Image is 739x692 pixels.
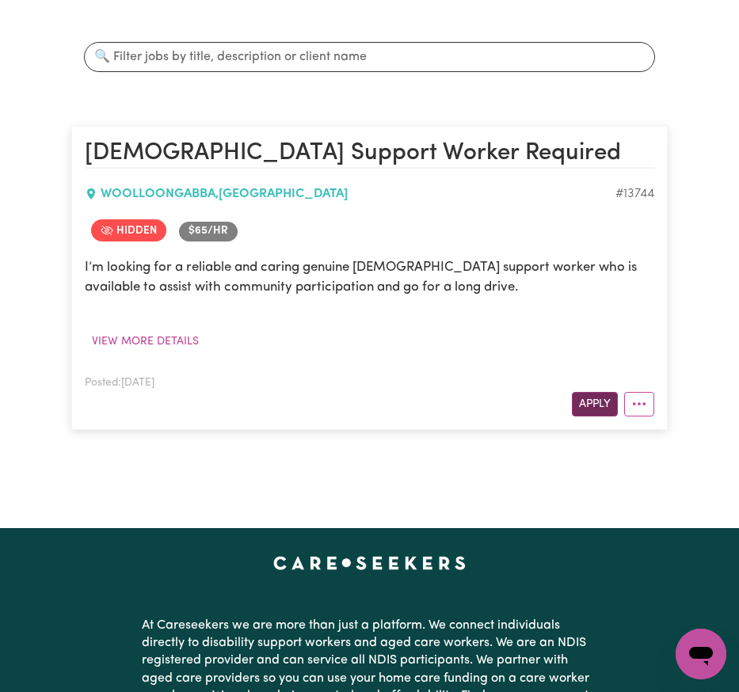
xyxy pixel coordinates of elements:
button: More options [624,392,654,416]
button: Apply for job [572,392,618,416]
input: 🔍 Filter jobs by title, description or client name [84,42,656,72]
span: Job is hidden [91,219,166,241]
p: I’m looking for a reliable and caring genuine [DEMOGRAPHIC_DATA] support worker who is available ... [85,257,655,297]
h2: Male Support Worker Required [85,139,655,169]
iframe: Button to launch messaging window [676,629,726,679]
a: Careseekers home page [273,557,466,569]
span: Posted: [DATE] [85,378,154,388]
div: Job ID #13744 [615,184,654,203]
span: Job rate per hour [179,222,238,241]
button: View more details [85,329,206,354]
div: WOOLLOONGABBA , [GEOGRAPHIC_DATA] [85,184,616,203]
